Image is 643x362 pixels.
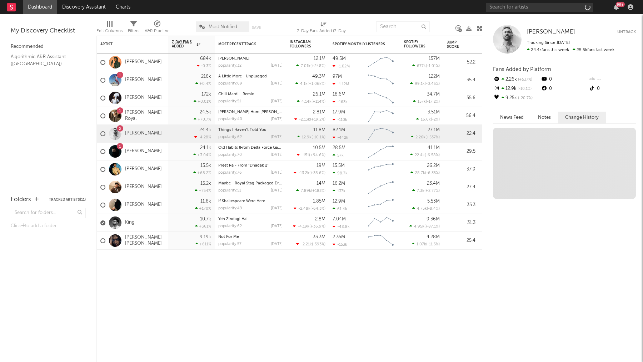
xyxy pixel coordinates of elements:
span: +87.1 % [425,225,439,229]
a: Algorithmic A&R Assistant ([GEOGRAPHIC_DATA]) [11,53,79,67]
span: +183 % [312,189,324,193]
div: If Shakespeare Were Here [218,199,283,203]
div: 122M [429,74,440,79]
span: 4.95k [414,225,424,229]
div: Instagram Followers [290,40,315,49]
span: -2.21k [301,243,312,246]
a: [PERSON_NAME] [PERSON_NAME] [125,235,165,247]
input: Search for artists [486,3,593,12]
div: Jump Score [447,40,465,49]
div: A&R Pipeline [145,27,170,35]
span: -13.2k [298,171,309,175]
div: 157M [429,56,440,61]
div: Edit Columns [96,18,123,39]
div: popularity: 62 [218,224,242,228]
div: ( ) [296,63,325,68]
span: +537 % [517,78,532,82]
span: +114 % [313,100,324,104]
div: 15.5k [200,163,211,168]
span: Tracking Since: [DATE] [527,41,570,45]
div: ( ) [410,81,440,86]
button: Notes [531,112,558,123]
span: +248 % [311,64,324,68]
div: [DATE] [271,224,283,228]
span: -593 % [313,243,324,246]
a: King [125,220,135,226]
a: [PERSON_NAME] Royal [125,110,165,122]
div: 9.36M [427,217,440,221]
div: -1.12M [333,82,349,86]
div: ( ) [410,170,440,175]
span: -17.2 % [427,100,439,104]
a: [PERSON_NAME] Hum [PERSON_NAME] - [PERSON_NAME] Version [218,110,342,114]
div: 0 [540,84,588,93]
a: A Little More - Unplugged [218,75,267,78]
span: -4.19k [298,225,309,229]
div: Yeh Zindagi Hai [218,217,283,221]
div: Khudaya Ishq [218,57,283,61]
div: ( ) [412,63,440,68]
div: Spotify Monthly Listeners [333,42,386,46]
svg: Chart title [365,143,397,160]
span: 7.89k [301,189,311,193]
span: -151 [301,153,309,157]
div: 137k [333,189,345,193]
svg: Chart title [365,196,397,214]
div: 34.7M [427,92,440,97]
div: 9.25k [493,93,540,103]
a: Not For Me [218,235,239,239]
a: [PERSON_NAME] [125,131,162,137]
span: 99.1k [415,82,425,86]
div: 56.4 [447,112,475,120]
div: ( ) [294,117,325,122]
div: Things I Haven’t Told You [218,128,283,132]
span: -11.5 % [427,243,439,246]
div: Maybe - Royal Stag Packaged Drinking Water Boombox [218,182,283,185]
span: 4.14k [301,100,311,104]
div: 28.5M [333,146,345,150]
div: 49.5M [333,56,346,61]
div: 172k [201,92,211,97]
div: popularity: 57 [218,242,241,246]
span: 4.1k [300,82,308,86]
div: ( ) [410,153,440,157]
span: -6.35 % [426,171,439,175]
div: 57k [333,153,344,158]
a: [PERSON_NAME] [125,148,162,154]
div: A Little More - Unplugged [218,75,283,78]
div: popularity: 49 [218,207,242,210]
div: ( ) [412,188,440,193]
div: Kho Gaye Hum Kahan - Shachi Shetty Version [218,110,283,114]
div: ( ) [293,224,325,229]
input: Search... [376,21,430,32]
div: My Discovery Checklist [11,27,86,35]
div: +3.04 % [193,153,211,157]
div: ( ) [296,242,325,246]
div: Artist [100,42,154,46]
svg: Chart title [365,232,397,250]
div: +754 % [195,188,211,193]
a: [PERSON_NAME] [125,59,162,65]
a: Maybe - Royal Stag Packaged Drinking Water Boombox [218,182,322,185]
div: ( ) [297,99,325,104]
span: 16.6k [421,118,431,122]
input: Search for folders... [11,208,86,218]
div: 12.9M [333,199,345,204]
div: 52.2 [447,58,475,67]
a: [PERSON_NAME] [125,166,162,172]
div: A&R Pipeline [145,18,170,39]
div: 5.53M [427,199,440,204]
span: -10.1 % [517,87,532,91]
div: 55.6 [447,94,475,102]
div: +611 % [195,242,211,246]
div: Most Recent Track [218,42,272,46]
div: 7-Day Fans Added (7-Day Fans Added) [297,18,350,39]
span: [PERSON_NAME] [527,29,575,35]
div: 97M [333,74,342,79]
div: 49.3M [312,74,325,79]
div: 99 + [616,2,625,7]
div: Filters [128,18,139,39]
div: 31.3 [447,219,475,227]
svg: Chart title [365,53,397,71]
div: [DATE] [271,189,283,193]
